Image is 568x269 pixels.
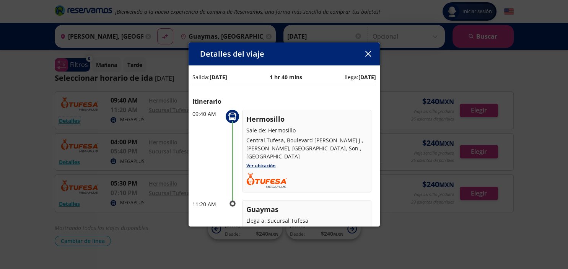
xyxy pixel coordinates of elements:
b: [DATE] [358,73,376,81]
p: Sale de: Hermosillo [246,126,367,134]
p: 11:20 AM [192,200,223,208]
p: Salida: [192,73,227,81]
p: Detalles del viaje [200,48,264,60]
p: Dirección: [STREET_ADDRESS][PERSON_NAME] Teléfono: [PHONE_NUMBER] [246,227,367,243]
img: TUFESA_MEGAPLUS.png [246,172,287,188]
p: Itinerario [192,97,376,106]
p: Hermosillo [246,114,367,124]
p: Llega a: Sucursal Tufesa [246,217,367,225]
p: Central Tufesa, Boulevard [PERSON_NAME] J., [PERSON_NAME], [GEOGRAPHIC_DATA], Son., [GEOGRAPHIC_D... [246,136,367,160]
b: [DATE] [210,73,227,81]
p: Guaymas [246,204,367,215]
p: 09:40 AM [192,110,223,118]
p: 1 hr 40 mins [270,73,302,81]
p: llega: [345,73,376,81]
a: Ver ubicación [246,162,276,169]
